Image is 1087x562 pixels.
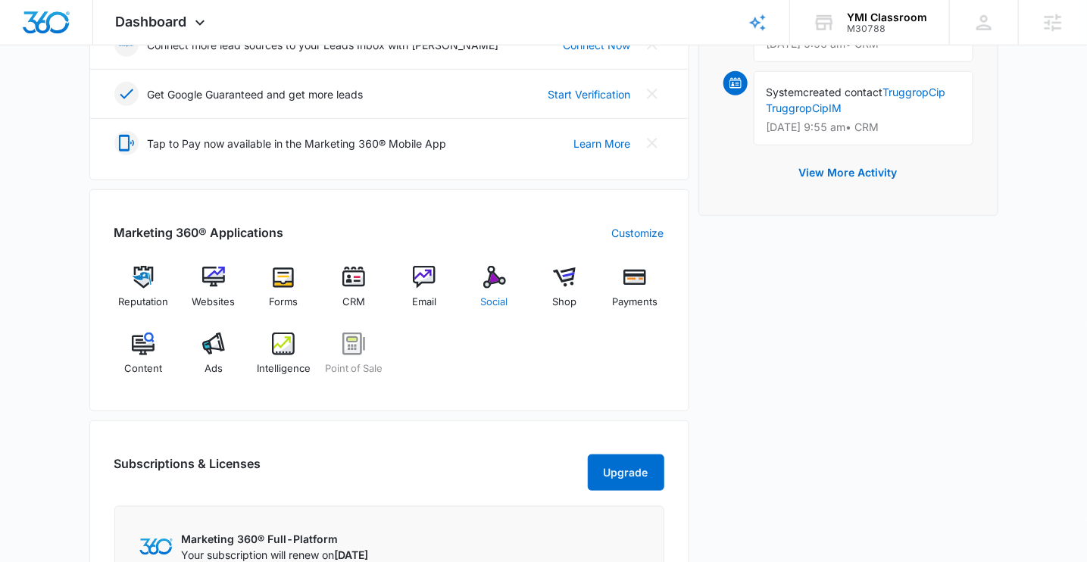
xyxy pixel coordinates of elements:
[114,454,261,485] h2: Subscriptions & Licenses
[124,361,162,376] span: Content
[847,23,927,34] div: account id
[767,39,960,49] p: [DATE] 9:55 am • CRM
[205,361,223,376] span: Ads
[767,86,804,98] span: System
[640,82,664,106] button: Close
[640,131,664,155] button: Close
[118,295,168,310] span: Reputation
[552,295,576,310] span: Shop
[325,333,383,387] a: Point of Sale
[116,14,187,30] span: Dashboard
[465,266,523,320] a: Social
[255,333,313,387] a: Intelligence
[114,266,173,320] a: Reputation
[192,295,235,310] span: Websites
[847,11,927,23] div: account name
[269,295,298,310] span: Forms
[395,266,454,320] a: Email
[148,86,364,102] p: Get Google Guaranteed and get more leads
[335,548,369,561] span: [DATE]
[325,361,383,376] span: Point of Sale
[767,122,960,133] p: [DATE] 9:55 am • CRM
[481,295,508,310] span: Social
[612,225,664,241] a: Customize
[342,295,365,310] span: CRM
[114,223,284,242] h2: Marketing 360® Applications
[139,539,173,554] img: Marketing 360 Logo
[548,86,631,102] a: Start Verification
[536,266,594,320] a: Shop
[574,136,631,151] a: Learn More
[255,266,313,320] a: Forms
[184,266,242,320] a: Websites
[412,295,436,310] span: Email
[804,86,883,98] span: created contact
[784,155,913,191] button: View More Activity
[257,361,311,376] span: Intelligence
[182,531,369,547] p: Marketing 360® Full-Platform
[588,454,664,491] button: Upgrade
[606,266,664,320] a: Payments
[114,333,173,387] a: Content
[612,295,658,310] span: Payments
[148,136,447,151] p: Tap to Pay now available in the Marketing 360® Mobile App
[184,333,242,387] a: Ads
[325,266,383,320] a: CRM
